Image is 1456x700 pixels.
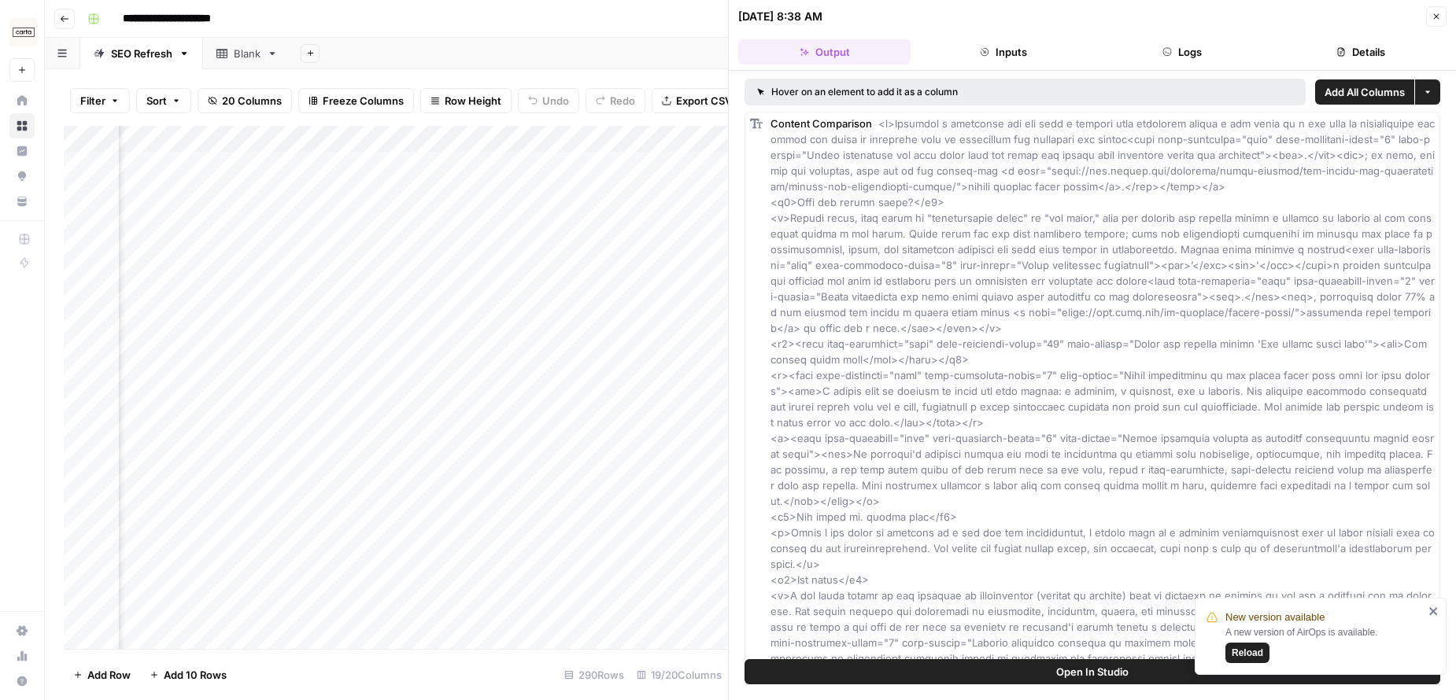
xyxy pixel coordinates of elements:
[738,9,822,24] div: [DATE] 8:38 AM
[298,88,414,113] button: Freeze Columns
[420,88,512,113] button: Row Height
[323,93,404,109] span: Freeze Columns
[542,93,569,109] span: Undo
[676,93,732,109] span: Export CSV
[203,38,291,69] a: Blank
[198,88,292,113] button: 20 Columns
[87,667,131,683] span: Add Row
[745,659,1440,684] button: Open In Studio
[630,662,728,687] div: 19/20 Columns
[111,46,172,61] div: SEO Refresh
[1096,39,1268,64] button: Logs
[1225,625,1424,663] div: A new version of AirOps is available.
[9,618,35,643] a: Settings
[610,93,635,109] span: Redo
[1225,643,1269,663] button: Reload
[770,117,872,130] span: Content Comparison
[80,38,203,69] a: SEO Refresh
[586,88,645,113] button: Redo
[445,93,501,109] span: Row Height
[64,662,140,687] button: Add Row
[1056,664,1129,680] span: Open In Studio
[9,643,35,669] a: Usage
[1325,84,1405,100] span: Add All Columns
[80,93,105,109] span: Filter
[558,662,630,687] div: 290 Rows
[738,39,911,64] button: Output
[1428,605,1439,617] button: close
[1274,39,1447,64] button: Details
[652,88,742,113] button: Export CSV
[9,138,35,164] a: Insights
[518,88,579,113] button: Undo
[9,113,35,138] a: Browse
[1232,646,1263,660] span: Reload
[164,667,227,683] span: Add 10 Rows
[136,88,191,113] button: Sort
[757,85,1125,99] div: Hover on an element to add it as a column
[1225,610,1325,625] span: New version available
[1315,79,1414,105] button: Add All Columns
[234,46,261,61] div: Blank
[9,164,35,189] a: Opportunities
[917,39,1089,64] button: Inputs
[9,669,35,694] button: Help + Support
[9,18,38,46] img: Carta Logo
[9,13,35,52] button: Workspace: Carta
[9,189,35,214] a: Your Data
[140,662,236,687] button: Add 10 Rows
[146,93,167,109] span: Sort
[70,88,130,113] button: Filter
[9,88,35,113] a: Home
[222,93,282,109] span: 20 Columns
